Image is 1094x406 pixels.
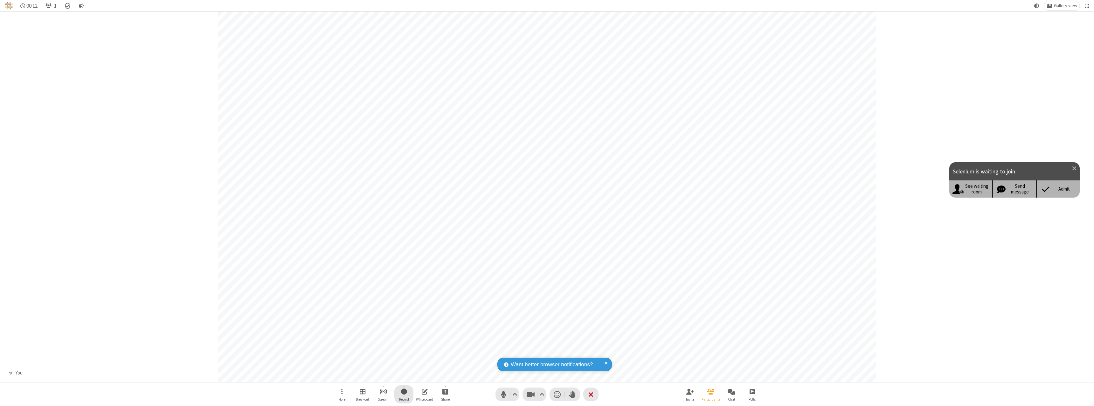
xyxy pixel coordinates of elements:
[953,167,1068,176] div: Selenium is waiting to join
[353,385,372,403] button: Manage Breakout Rooms
[43,1,59,10] button: Open participant list
[550,388,565,401] button: Send a reaction
[1007,183,1033,195] div: Send message
[565,388,580,401] button: Raise hand
[62,1,74,10] div: Meeting details Encryption enabled
[441,397,450,401] span: Share
[1044,1,1080,10] button: Change layout
[13,369,25,377] div: You
[495,388,519,401] button: Mute (⌘+Shift+A)
[701,385,720,403] button: Open participant list
[511,388,519,401] button: Audio settings
[523,388,546,401] button: Stop video (⌘+Shift+V)
[54,3,57,9] span: 1
[338,397,345,401] span: More
[722,385,741,403] button: Open chat
[511,360,593,369] span: Want better browser notifications?
[686,397,694,401] span: Invite
[378,397,389,401] span: Stream
[1032,1,1042,10] button: Using system theme
[702,397,720,401] span: Participants
[26,3,38,9] span: 00:12
[416,397,433,401] span: Whiteboard
[1072,163,1077,173] button: Close modal
[538,388,546,401] button: Video setting
[76,1,86,10] button: Conversation
[5,2,13,10] img: QA Selenium DO NOT DELETE OR CHANGE
[356,397,369,401] span: Breakout
[728,397,735,401] span: Chat
[964,183,989,195] div: See waiting room
[713,385,719,391] div: 1
[743,385,762,403] button: Open poll
[399,397,409,401] span: Record
[681,385,700,403] button: Invite participants (⌘+Shift+I)
[1082,1,1092,10] button: Fullscreen
[749,397,756,401] span: Polls
[436,385,455,403] button: Start sharing
[583,388,599,401] button: End or leave meeting
[394,385,413,403] button: Start recording
[415,385,434,403] button: Open shared whiteboard
[1054,3,1077,8] span: Gallery view
[18,1,40,10] div: Timer
[332,385,351,403] button: Open menu
[1052,186,1077,192] div: Admit
[952,184,964,194] img: See waiting room
[374,385,393,403] button: Start streaming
